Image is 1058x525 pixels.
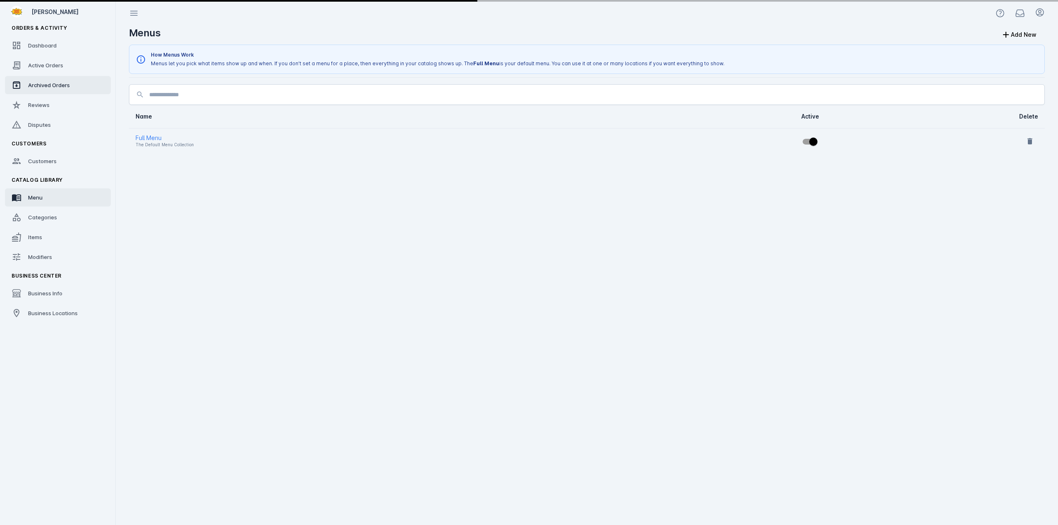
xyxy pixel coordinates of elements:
a: Categories [5,208,111,226]
span: Items [28,234,42,240]
div: [PERSON_NAME] [31,7,107,16]
span: Menu [28,194,43,201]
a: Business Info [5,284,111,302]
span: Disputes [28,121,51,128]
span: Reviews [28,102,50,108]
span: Customers [28,158,57,164]
span: Business Locations [28,310,78,316]
a: Modifiers [5,248,111,266]
a: Reviews [5,96,111,114]
div: Full Menu [136,133,608,143]
span: Dashboard [28,42,57,49]
a: Active Orders [5,56,111,74]
div: The Default Menu Collection [136,140,608,150]
div: Add New [1011,32,1037,38]
p: How Menus Work [151,52,724,59]
div: Name [136,112,152,121]
a: Disputes [5,116,111,134]
p: Menus let you pick what items show up and when. If you don’t set a menu for a place, then everyth... [151,60,724,67]
span: Business Info [28,290,62,297]
span: Catalog Library [12,177,63,183]
a: Menu [5,188,111,207]
div: Active [801,112,819,121]
span: Business Center [12,273,62,279]
a: Items [5,228,111,246]
a: Dashboard [5,36,111,55]
a: Archived Orders [5,76,111,94]
span: Orders & Activity [12,25,67,31]
span: Customers [12,140,46,147]
span: Archived Orders [28,82,70,88]
h2: Menus [129,26,160,43]
a: Customers [5,152,111,170]
a: Business Locations [5,304,111,322]
div: Delete [1019,112,1038,121]
strong: Full Menu [473,60,499,67]
button: Add New [993,26,1045,43]
span: Categories [28,214,57,221]
span: Modifiers [28,254,52,260]
span: Active Orders [28,62,63,69]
